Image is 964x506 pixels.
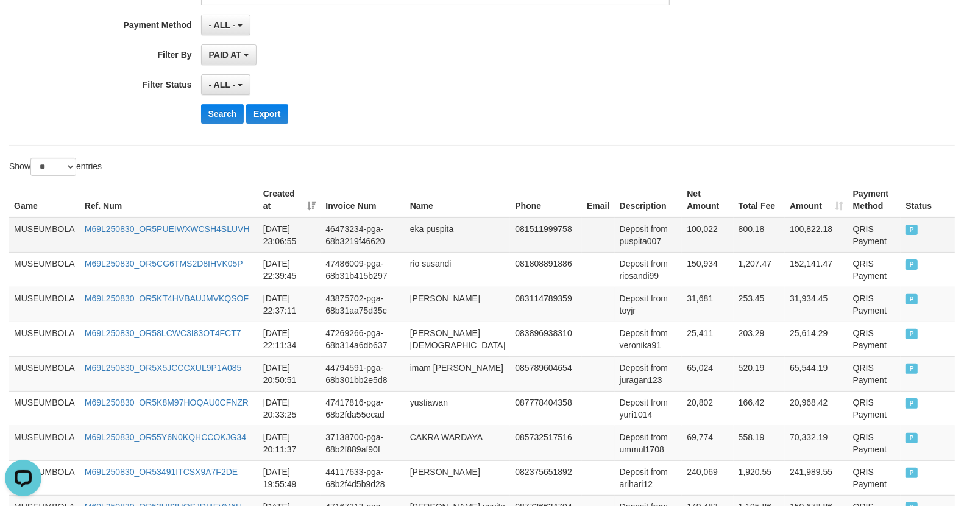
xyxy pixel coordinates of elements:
[785,217,848,253] td: 100,822.18
[734,460,785,495] td: 1,920.55
[906,468,918,478] span: PAID
[682,252,733,287] td: 150,934
[906,294,918,304] span: PAID
[734,356,785,391] td: 520.19
[615,287,682,322] td: Deposit from toyjr
[258,426,321,460] td: [DATE] 20:11:37
[405,391,511,426] td: yustiawan
[9,322,80,356] td: MUSEUMBOLA
[906,225,918,235] span: PAID
[906,433,918,443] span: PAID
[321,391,405,426] td: 47417816-pga-68b2fda55ecad
[85,432,246,442] a: M69L250830_OR55Y6N0KQHCCOKJG34
[510,460,582,495] td: 082375651892
[209,20,236,30] span: - ALL -
[321,252,405,287] td: 47486009-pga-68b31b415b297
[785,391,848,426] td: 20,968.42
[30,158,76,176] select: Showentries
[615,356,682,391] td: Deposit from juragan123
[246,104,288,124] button: Export
[258,356,321,391] td: [DATE] 20:50:51
[510,183,582,217] th: Phone
[9,252,80,287] td: MUSEUMBOLA
[615,391,682,426] td: Deposit from yuri1014
[258,252,321,287] td: [DATE] 22:39:45
[321,356,405,391] td: 44794591-pga-68b301bb2e5d8
[321,183,405,217] th: Invoice Num
[405,183,511,217] th: Name
[321,217,405,253] td: 46473234-pga-68b3219f46620
[615,426,682,460] td: Deposit from ummul1708
[9,217,80,253] td: MUSEUMBOLA
[9,426,80,460] td: MUSEUMBOLA
[9,356,80,391] td: MUSEUMBOLA
[209,50,241,60] span: PAID AT
[682,460,733,495] td: 240,069
[682,356,733,391] td: 65,024
[85,293,249,303] a: M69L250830_OR5KT4HVBAUJMVKQSOF
[848,426,901,460] td: QRIS Payment
[201,44,257,65] button: PAID AT
[321,287,405,322] td: 43875702-pga-68b31aa75d35c
[321,460,405,495] td: 44117633-pga-68b2f4d5b9d28
[848,391,901,426] td: QRIS Payment
[85,224,250,234] a: M69L250830_OR5PUEIWXWCSH4SLUVH
[848,217,901,253] td: QRIS Payment
[906,329,918,339] span: PAID
[848,183,901,217] th: Payment Method
[405,322,511,356] td: [PERSON_NAME] [DEMOGRAPHIC_DATA]
[258,287,321,322] td: [DATE] 22:37:11
[321,426,405,460] td: 37138700-pga-68b2f889af90f
[258,217,321,253] td: [DATE] 23:06:55
[510,322,582,356] td: 083896938310
[321,322,405,356] td: 47269266-pga-68b314a6db637
[405,356,511,391] td: imam [PERSON_NAME]
[734,252,785,287] td: 1,207.47
[9,158,102,176] label: Show entries
[682,183,733,217] th: Net Amount
[848,252,901,287] td: QRIS Payment
[848,356,901,391] td: QRIS Payment
[682,391,733,426] td: 20,802
[785,322,848,356] td: 25,614.29
[682,426,733,460] td: 69,774
[615,217,682,253] td: Deposit from puspita007
[510,252,582,287] td: 081808891886
[405,426,511,460] td: CAKRA WARDAYA
[848,322,901,356] td: QRIS Payment
[201,74,250,95] button: - ALL -
[201,15,250,35] button: - ALL -
[9,287,80,322] td: MUSEUMBOLA
[906,398,918,409] span: PAID
[9,183,80,217] th: Game
[848,287,901,322] td: QRIS Payment
[785,183,848,217] th: Amount: activate to sort column ascending
[80,183,258,217] th: Ref. Num
[615,322,682,356] td: Deposit from veronika91
[906,364,918,374] span: PAID
[258,460,321,495] td: [DATE] 19:55:49
[258,183,321,217] th: Created at: activate to sort column ascending
[405,252,511,287] td: rio susandi
[201,104,244,124] button: Search
[258,322,321,356] td: [DATE] 22:11:34
[734,183,785,217] th: Total Fee
[615,252,682,287] td: Deposit from riosandi99
[906,259,918,270] span: PAID
[901,183,955,217] th: Status
[615,183,682,217] th: Description
[734,426,785,460] td: 558.19
[734,217,785,253] td: 800.18
[510,217,582,253] td: 081511999758
[734,287,785,322] td: 253.45
[85,259,243,269] a: M69L250830_OR5CG6TMS2D8IHVK05P
[405,217,511,253] td: eka puspita
[582,183,615,217] th: Email
[785,252,848,287] td: 152,141.47
[405,287,511,322] td: [PERSON_NAME]
[510,426,582,460] td: 085732517516
[785,460,848,495] td: 241,989.55
[734,322,785,356] td: 203.29
[510,356,582,391] td: 085789604654
[785,426,848,460] td: 70,332.19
